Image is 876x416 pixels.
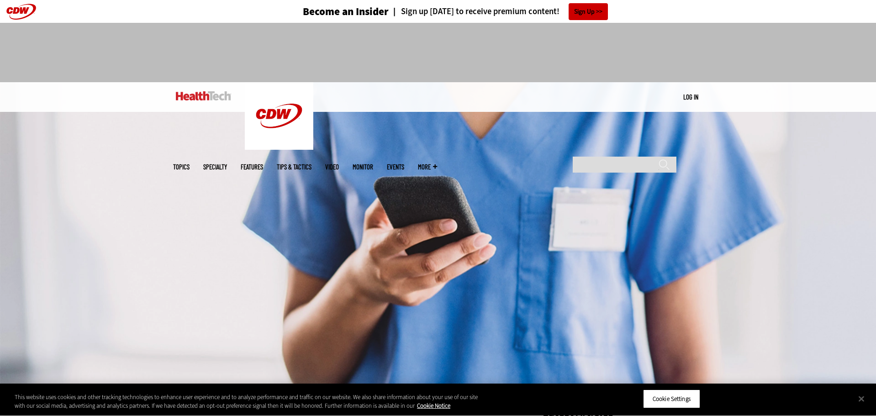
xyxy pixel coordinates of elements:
button: Close [851,389,871,409]
a: CDW [245,142,313,152]
span: Topics [173,163,190,170]
a: Sign Up [569,3,608,20]
a: MonITor [353,163,373,170]
a: Log in [683,93,698,101]
img: Home [176,91,231,100]
a: Become an Insider [269,6,389,17]
iframe: advertisement [272,32,604,73]
img: Home [245,82,313,150]
div: This website uses cookies and other tracking technologies to enhance user experience and to analy... [15,393,482,411]
h3: Become an Insider [303,6,389,17]
button: Cookie Settings [643,390,700,409]
a: Sign up [DATE] to receive premium content! [389,7,559,16]
span: More [418,163,437,170]
a: Events [387,163,404,170]
div: User menu [683,92,698,102]
a: More information about your privacy [417,402,450,410]
span: Specialty [203,163,227,170]
a: Tips & Tactics [277,163,311,170]
a: Features [241,163,263,170]
a: Video [325,163,339,170]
